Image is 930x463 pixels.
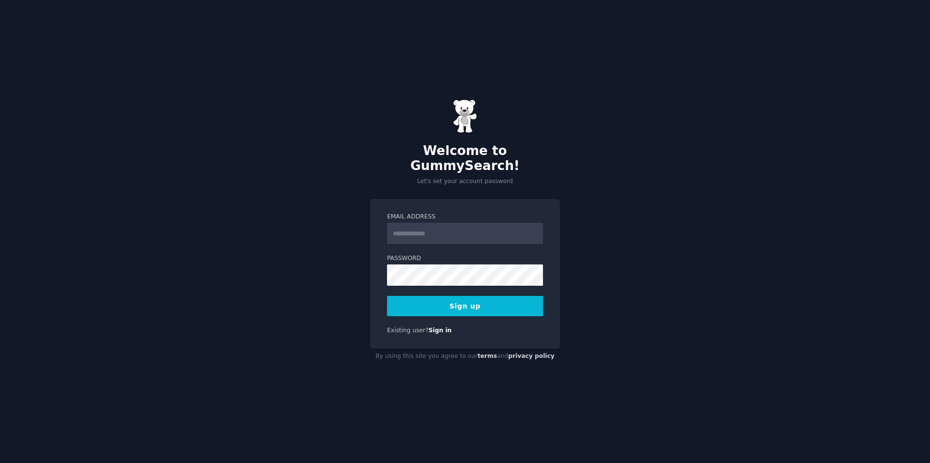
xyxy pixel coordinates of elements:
a: Sign in [429,327,452,334]
h2: Welcome to GummySearch! [370,143,560,174]
p: Let's set your account password [370,177,560,186]
img: Gummy Bear [453,99,477,133]
span: Existing user? [387,327,429,334]
label: Password [387,254,543,263]
a: privacy policy [508,353,555,359]
label: Email Address [387,213,543,221]
div: By using this site you agree to our and [370,349,560,364]
button: Sign up [387,296,543,316]
a: terms [478,353,497,359]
